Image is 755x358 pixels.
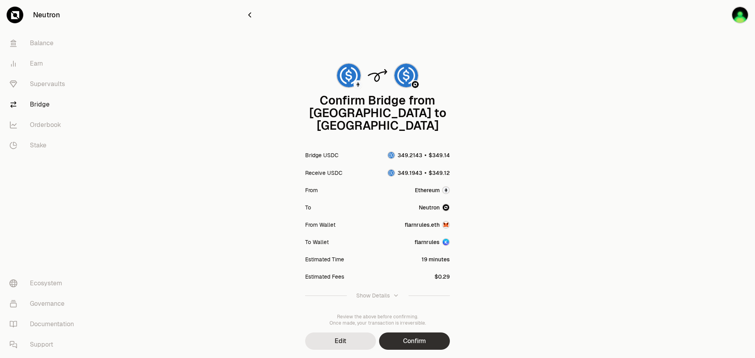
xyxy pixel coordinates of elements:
div: 19 minutes [422,255,450,263]
a: Documentation [3,314,85,334]
button: flarnrules.eth [405,221,450,229]
a: Stake [3,135,85,156]
a: Earn [3,53,85,74]
span: Ethereum [415,186,440,194]
button: Show Details [305,285,450,306]
a: Governance [3,294,85,314]
img: Ethereum Logo [354,81,361,88]
div: Confirm Bridge from [GEOGRAPHIC_DATA] to [GEOGRAPHIC_DATA] [305,94,450,132]
img: Neutron Logo [412,81,419,88]
img: Neutron Logo [442,204,450,211]
button: flarnrules [414,238,450,246]
button: Confirm [379,332,450,350]
a: Ecosystem [3,273,85,294]
img: flarnrules [731,6,749,24]
a: Bridge [3,94,85,115]
a: Balance [3,33,85,53]
button: Edit [305,332,376,350]
img: Account Image [442,221,450,229]
a: Orderbook [3,115,85,135]
div: From Wallet [305,221,335,229]
img: USDC Logo [388,170,394,176]
div: flarnrules.eth [405,221,440,229]
a: Support [3,334,85,355]
div: From [305,186,318,194]
img: Ethereum Logo [442,186,450,194]
div: To [305,204,311,211]
div: Bridge USDC [305,151,339,159]
span: Neutron [419,204,440,211]
div: Estimated Time [305,255,344,263]
div: flarnrules [414,238,440,246]
div: Estimated Fees [305,273,344,281]
div: Show Details [356,292,390,299]
img: USDC Logo [394,64,418,87]
img: Account Image [442,238,450,246]
div: Receive USDC [305,169,343,177]
div: To Wallet [305,238,329,246]
div: $0.29 [435,273,450,281]
img: USDC Logo [388,152,394,158]
a: Supervaults [3,74,85,94]
img: USDC Logo [337,64,361,87]
div: Review the above before confirming. Once made, your transaction is irreversible. [305,314,450,326]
